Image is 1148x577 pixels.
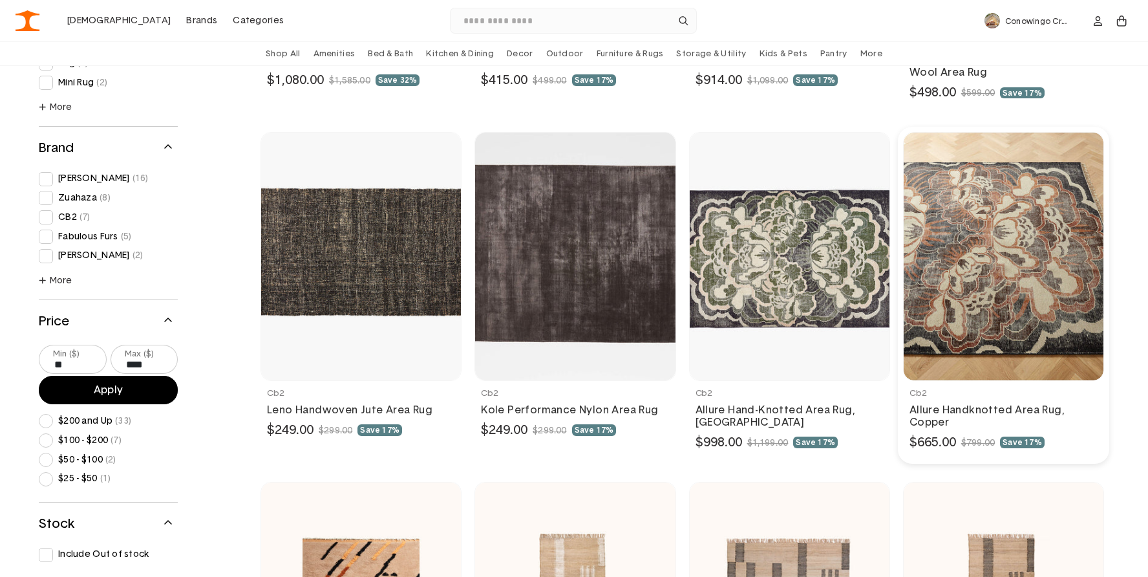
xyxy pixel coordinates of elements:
a: Bed & Bath [361,42,420,65]
div: Price [39,300,178,340]
div: $25 - $50 [39,470,178,489]
a: Outdoor [540,42,590,65]
div: ( 2 ) [105,455,116,466]
span: Pantry [820,50,847,58]
span: Furniture & Rugs [597,50,664,58]
a: [DEMOGRAPHIC_DATA] [61,10,177,31]
div: CB2 [39,208,178,227]
div: Stock [39,503,178,542]
div: ( 5 ) [121,232,132,243]
a: Brands [180,10,224,31]
div: Mini Rug [39,73,178,93]
div: ( 2 ) [133,250,143,261]
span: Bed & Bath [368,50,413,58]
span: Outdoor [546,50,584,58]
div: Fabulous Furs [39,227,178,246]
div: ( 8 ) [100,193,111,204]
div: ( 7 ) [80,212,90,223]
div: Brand [39,127,178,166]
a: Kitchen & Dining [420,42,500,65]
a: More [854,42,889,65]
div: ( 2 ) [96,78,107,89]
button: Conowingo Creek CampsiteConowingo Creek Campsite [977,9,1085,32]
a: Storage & Utility [670,42,752,65]
div: $100 - $200 [39,431,178,450]
span: More [860,50,882,58]
div: ( 7 ) [111,435,122,446]
span: Decor [507,50,533,58]
div: $200 and Up [39,412,178,431]
button: Apply [39,376,178,404]
span: Kitchen & Dining [426,50,494,58]
div: ( 33 ) [115,416,131,427]
a: Furniture & Rugs [590,42,670,65]
div: $50 - $100 [39,450,178,470]
a: Shop All [259,42,306,65]
p: Conowingo Creek Campsite [1005,16,1078,25]
a: Pantry [814,42,854,65]
div: Zuahaza [39,189,178,208]
a: Decor [500,42,540,65]
div: [PERSON_NAME] [39,246,178,266]
div: ( 16 ) [133,173,149,184]
button: More [39,102,72,113]
a: Kids & Pets [753,42,814,65]
span: Storage & Utility [676,50,746,58]
span: Amenities [314,50,356,58]
div: Include Out of stock [39,545,178,565]
img: Conowingo Creek Campsite [984,13,1000,28]
span: Kids & Pets [760,50,807,58]
div: [PERSON_NAME] [39,169,178,189]
a: Amenities [307,42,362,65]
button: dropdown trigger [1088,10,1108,31]
a: Categories [226,10,290,31]
div: ( 1 ) [100,474,111,484]
span: Shop All [266,50,300,58]
button: More [39,276,72,287]
img: Inhouse [16,10,40,31]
